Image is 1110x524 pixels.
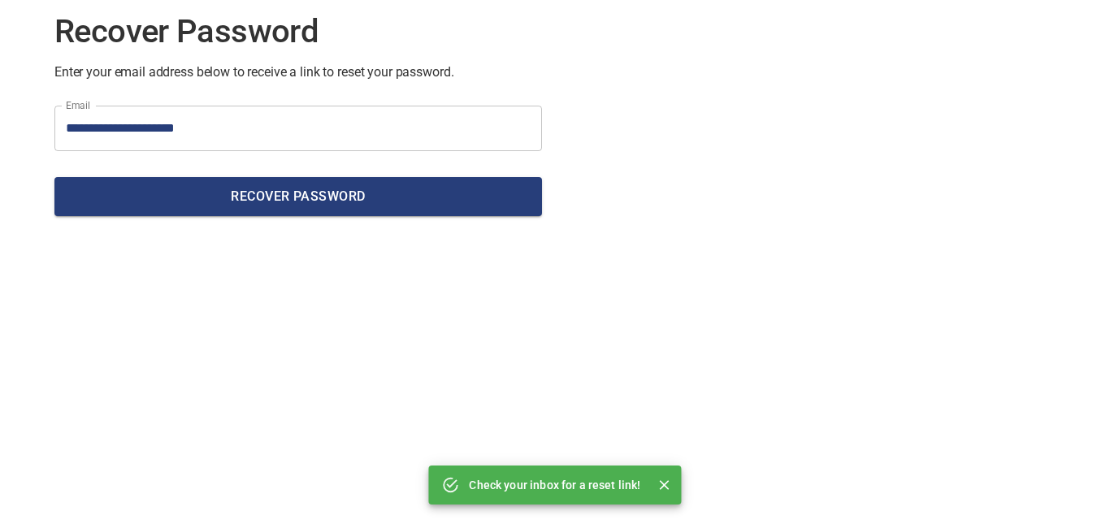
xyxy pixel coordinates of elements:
[54,13,542,51] h1: Recover Password
[54,64,542,80] h2: Enter your email address below to receive a link to reset your password.
[654,474,675,496] button: Close
[469,477,640,493] p: Check your inbox for a reset link!
[54,177,542,216] button: Recover Password
[67,185,529,208] span: Recover Password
